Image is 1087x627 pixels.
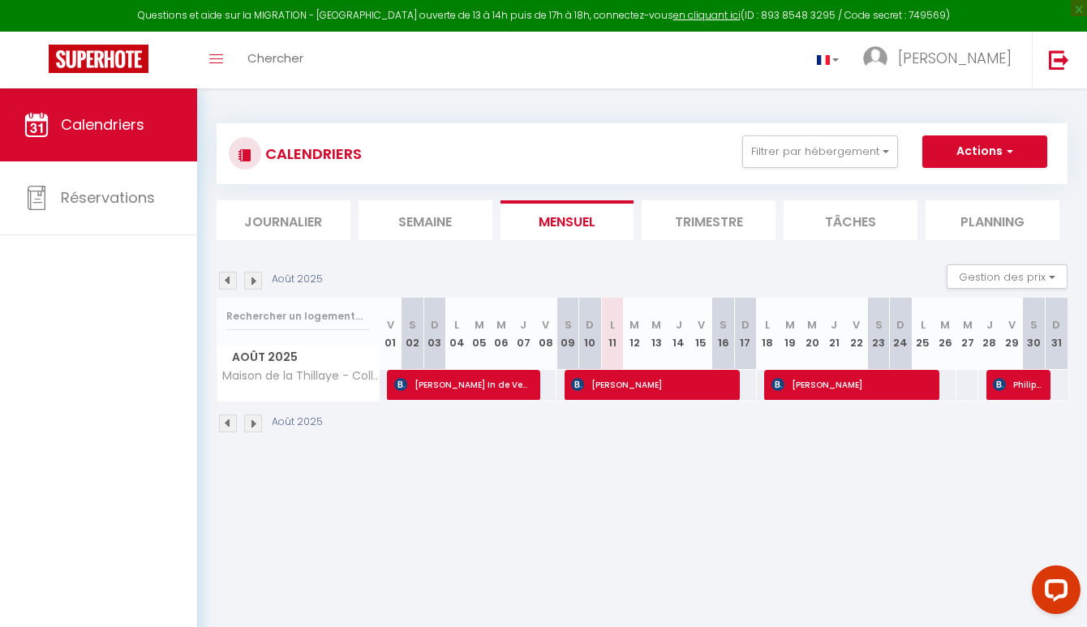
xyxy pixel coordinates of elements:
abbr: M [475,317,484,333]
iframe: LiveChat chat widget [1019,559,1087,627]
th: 11 [601,298,623,370]
abbr: S [720,317,727,333]
button: Gestion des prix [947,264,1068,289]
th: 16 [712,298,734,370]
abbr: V [698,317,705,333]
button: Actions [922,135,1047,168]
span: Philippine Pimond [993,369,1044,400]
abbr: D [896,317,904,333]
abbr: M [785,317,795,333]
th: 05 [468,298,490,370]
abbr: J [986,317,993,333]
li: Mensuel [501,200,634,240]
h3: CALENDRIERS [261,135,362,172]
abbr: J [520,317,526,333]
li: Planning [926,200,1059,240]
abbr: M [651,317,661,333]
abbr: J [831,317,837,333]
th: 01 [380,298,402,370]
th: 27 [956,298,978,370]
li: Semaine [359,200,492,240]
th: 20 [801,298,823,370]
th: 02 [402,298,423,370]
th: 06 [490,298,512,370]
abbr: L [765,317,770,333]
abbr: D [1052,317,1060,333]
th: 22 [845,298,867,370]
span: [PERSON_NAME] In de Vegte [394,369,533,400]
th: 31 [1045,298,1068,370]
span: [PERSON_NAME] [898,48,1012,68]
th: 15 [690,298,712,370]
th: 21 [823,298,845,370]
th: 25 [912,298,934,370]
li: Journalier [217,200,350,240]
abbr: S [565,317,572,333]
img: ... [863,46,887,71]
abbr: S [875,317,883,333]
abbr: M [963,317,973,333]
a: ... [PERSON_NAME] [851,32,1032,88]
th: 30 [1023,298,1045,370]
abbr: M [496,317,506,333]
th: 19 [779,298,801,370]
img: Super Booking [49,45,148,73]
a: Chercher [235,32,316,88]
input: Rechercher un logement... [226,302,370,331]
abbr: M [807,317,817,333]
th: 04 [446,298,468,370]
th: 28 [978,298,1000,370]
th: 18 [757,298,779,370]
span: Maison de la Thillaye - Collection Idylliq [220,370,382,382]
abbr: J [676,317,682,333]
span: Août 2025 [217,346,379,369]
abbr: L [921,317,926,333]
th: 09 [556,298,578,370]
li: Trimestre [642,200,776,240]
th: 07 [513,298,535,370]
th: 10 [579,298,601,370]
span: [PERSON_NAME] [571,369,732,400]
th: 08 [535,298,556,370]
abbr: S [1030,317,1038,333]
span: Réservations [61,187,155,208]
abbr: V [1008,317,1016,333]
span: Calendriers [61,114,144,135]
th: 23 [867,298,889,370]
p: Août 2025 [272,414,323,430]
th: 14 [668,298,690,370]
abbr: S [409,317,416,333]
p: Août 2025 [272,272,323,287]
abbr: V [853,317,860,333]
th: 03 [423,298,445,370]
a: en cliquant ici [673,8,741,22]
abbr: L [610,317,615,333]
th: 12 [623,298,645,370]
abbr: D [741,317,750,333]
abbr: L [454,317,459,333]
abbr: M [629,317,639,333]
abbr: D [431,317,439,333]
button: Filtrer par hébergement [742,135,898,168]
img: logout [1049,49,1069,70]
th: 29 [1001,298,1023,370]
span: [PERSON_NAME] [771,369,932,400]
th: 17 [734,298,756,370]
th: 13 [646,298,668,370]
abbr: M [940,317,950,333]
abbr: V [387,317,394,333]
th: 26 [934,298,956,370]
span: Chercher [247,49,303,67]
li: Tâches [784,200,917,240]
abbr: V [542,317,549,333]
abbr: D [586,317,594,333]
th: 24 [890,298,912,370]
